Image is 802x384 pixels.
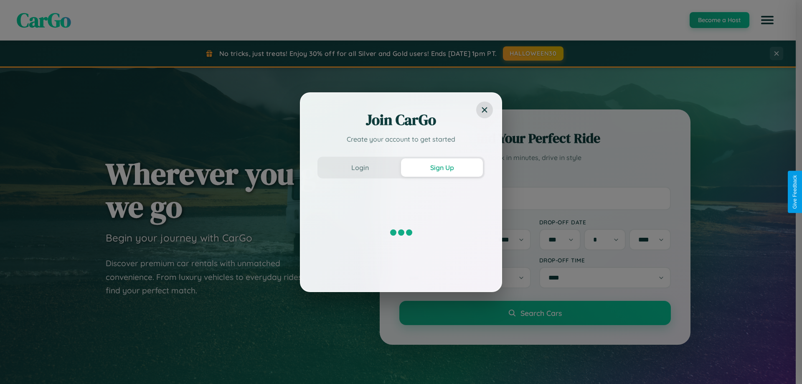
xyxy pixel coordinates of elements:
h2: Join CarGo [317,110,485,130]
p: Create your account to get started [317,134,485,144]
div: Give Feedback [792,175,798,209]
button: Sign Up [401,158,483,177]
iframe: Intercom live chat [8,356,28,376]
button: Login [319,158,401,177]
